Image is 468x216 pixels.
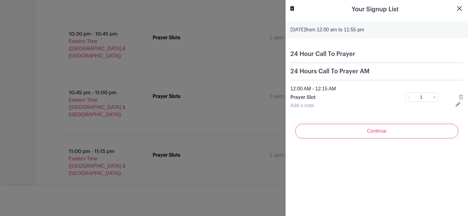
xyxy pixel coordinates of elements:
a: - [405,92,412,102]
h5: Your Signup List [352,5,399,14]
a: + [431,92,438,102]
a: Add a note [290,103,314,108]
button: Close [456,5,463,12]
p: Prayer Slot [290,94,388,101]
div: 12:00 AM - 12:15 AM [287,85,467,92]
strong: [DATE] [290,27,306,32]
h5: 24 Hours Call To Prayer AM [290,68,463,75]
input: Continue [295,124,458,138]
h5: 24 Hour Call To Prayer [290,51,463,58]
p: from 12:00 am to 11:55 pm [290,26,463,33]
